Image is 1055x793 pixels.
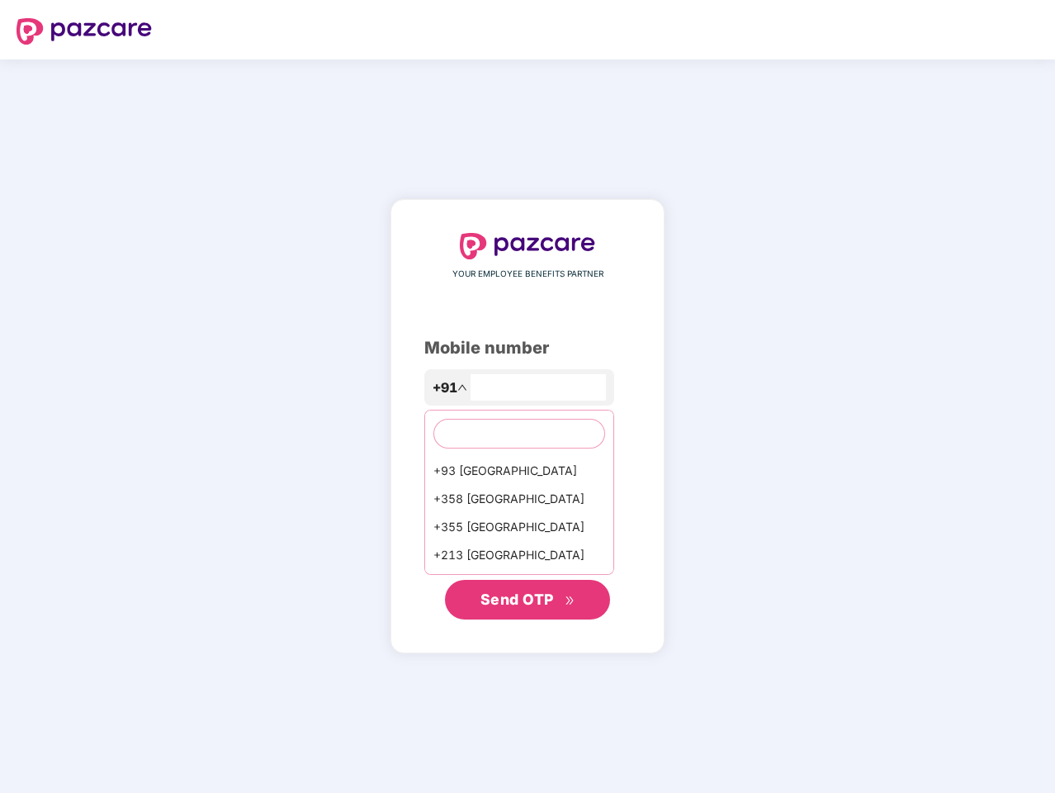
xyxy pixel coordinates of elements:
button: Send OTPdouble-right [445,580,610,620]
img: logo [460,233,595,259]
div: +213 [GEOGRAPHIC_DATA] [425,541,613,569]
span: up [457,382,467,392]
img: logo [17,18,152,45]
span: YOUR EMPLOYEE BENEFITS PARTNER [452,268,603,281]
div: Mobile number [424,335,631,361]
span: +91 [433,378,457,398]
div: +1684 AmericanSamoa [425,569,613,597]
span: Send OTP [480,591,554,608]
span: double-right [565,596,575,606]
div: +358 [GEOGRAPHIC_DATA] [425,485,613,513]
div: +93 [GEOGRAPHIC_DATA] [425,457,613,485]
div: +355 [GEOGRAPHIC_DATA] [425,513,613,541]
